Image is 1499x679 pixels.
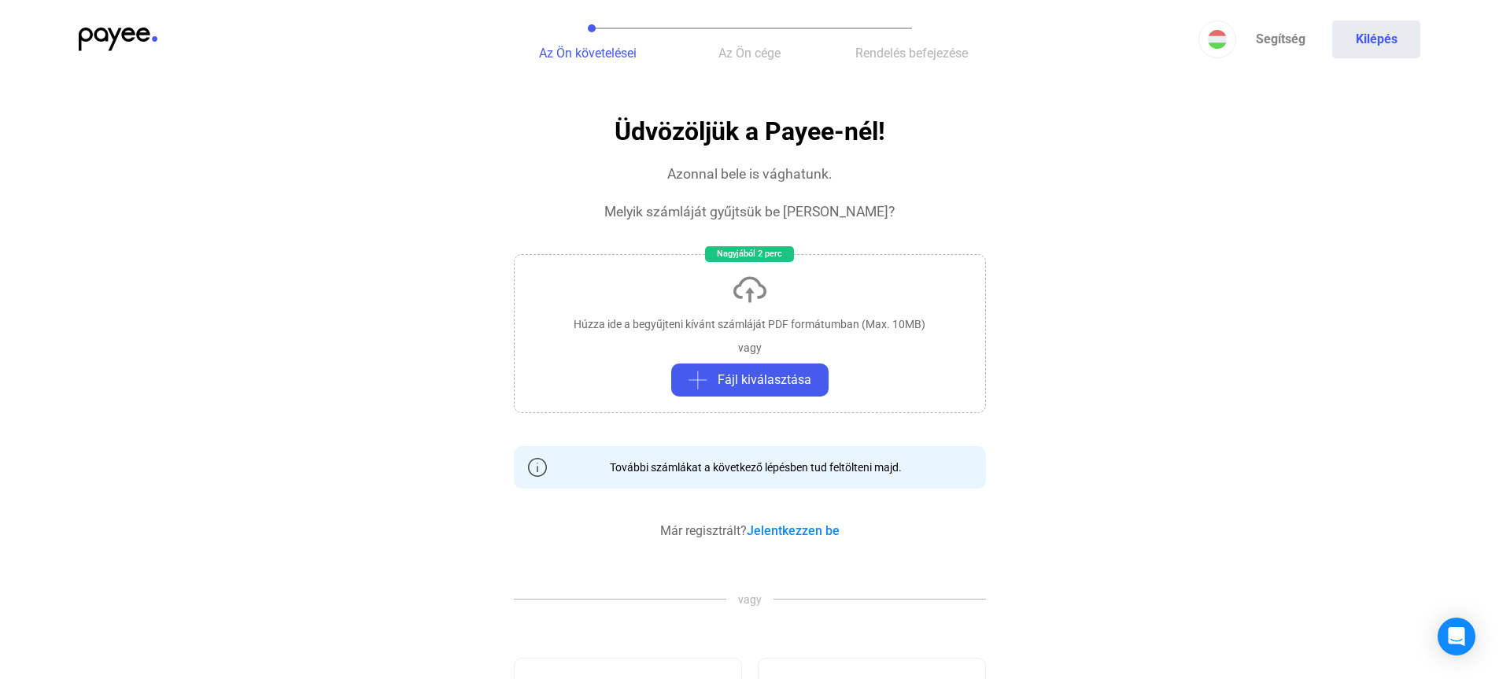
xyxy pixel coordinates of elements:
img: info-grey-outline [528,458,547,477]
div: Nagyjából 2 perc [705,246,794,262]
span: Fájl kiválasztása [718,371,811,389]
span: Rendelés befejezése [855,46,968,61]
a: Segítség [1236,20,1324,58]
button: plus-greyFájl kiválasztása [671,363,829,397]
img: plus-grey [689,371,707,389]
span: vagy [726,592,773,607]
h1: Üdvözöljük a Payee-nél! [615,118,885,146]
span: Az Ön követelései [539,46,637,61]
div: További számlákat a következő lépésben tud feltölteni majd. [598,459,902,475]
button: HU [1198,20,1236,58]
div: Open Intercom Messenger [1438,618,1475,655]
div: Már regisztrált? [660,522,840,541]
div: Melyik számláját gyűjtsük be [PERSON_NAME]? [604,202,895,221]
a: Jelentkezzen be [747,523,840,538]
span: Az Ön cége [718,46,781,61]
img: payee-logo [79,28,157,51]
img: HU [1208,30,1227,49]
div: vagy [738,340,762,356]
button: Kilépés [1332,20,1420,58]
img: upload-cloud [731,271,769,308]
div: Azonnal bele is vághatunk. [667,164,833,183]
div: Húzza ide a begyűjteni kívánt számláját PDF formátumban (Max. 10MB) [574,316,925,332]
